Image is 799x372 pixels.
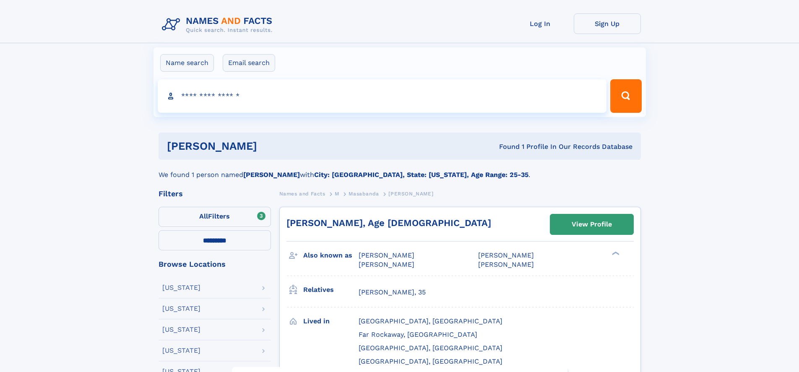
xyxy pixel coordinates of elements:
[550,214,633,234] a: View Profile
[158,79,607,113] input: search input
[507,13,574,34] a: Log In
[610,79,641,113] button: Search Button
[314,171,528,179] b: City: [GEOGRAPHIC_DATA], State: [US_STATE], Age Range: 25-35
[359,251,414,259] span: [PERSON_NAME]
[303,314,359,328] h3: Lived in
[349,191,379,197] span: Masabanda
[279,188,325,199] a: Names and Facts
[478,260,534,268] span: [PERSON_NAME]
[159,207,271,227] label: Filters
[159,190,271,198] div: Filters
[286,218,491,228] a: [PERSON_NAME], Age [DEMOGRAPHIC_DATA]
[303,283,359,297] h3: Relatives
[359,317,502,325] span: [GEOGRAPHIC_DATA], [GEOGRAPHIC_DATA]
[478,251,534,259] span: [PERSON_NAME]
[359,288,426,297] a: [PERSON_NAME], 35
[359,357,502,365] span: [GEOGRAPHIC_DATA], [GEOGRAPHIC_DATA]
[159,13,279,36] img: Logo Names and Facts
[160,54,214,72] label: Name search
[199,212,208,220] span: All
[162,305,200,312] div: [US_STATE]
[223,54,275,72] label: Email search
[610,251,620,256] div: ❯
[162,347,200,354] div: [US_STATE]
[159,260,271,268] div: Browse Locations
[359,260,414,268] span: [PERSON_NAME]
[159,160,641,180] div: We found 1 person named with .
[162,326,200,333] div: [US_STATE]
[359,330,477,338] span: Far Rockaway, [GEOGRAPHIC_DATA]
[359,344,502,352] span: [GEOGRAPHIC_DATA], [GEOGRAPHIC_DATA]
[378,142,632,151] div: Found 1 Profile In Our Records Database
[335,188,339,199] a: M
[335,191,339,197] span: M
[572,215,612,234] div: View Profile
[388,191,433,197] span: [PERSON_NAME]
[167,141,378,151] h1: [PERSON_NAME]
[303,248,359,263] h3: Also known as
[349,188,379,199] a: Masabanda
[243,171,300,179] b: [PERSON_NAME]
[574,13,641,34] a: Sign Up
[162,284,200,291] div: [US_STATE]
